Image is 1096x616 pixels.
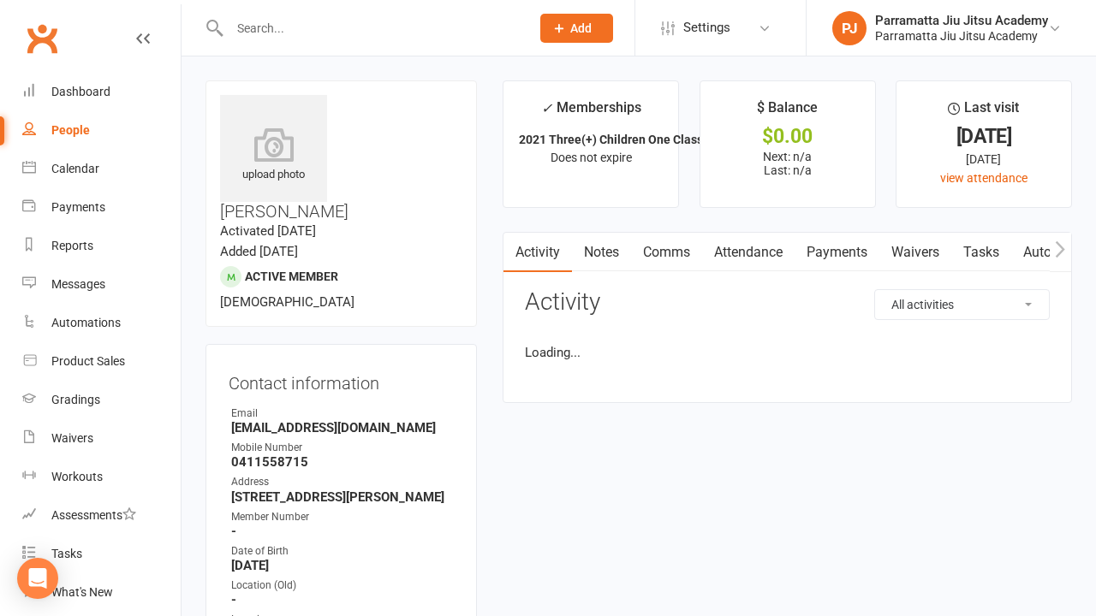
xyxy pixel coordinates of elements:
[51,239,93,252] div: Reports
[22,73,181,111] a: Dashboard
[231,420,454,435] strong: [EMAIL_ADDRESS][DOMAIN_NAME]
[716,127,860,145] div: $0.00
[51,162,99,175] div: Calendar
[51,85,110,98] div: Dashboard
[231,558,454,573] strong: [DATE]
[795,233,879,272] a: Payments
[22,265,181,304] a: Messages
[51,547,82,560] div: Tasks
[519,133,757,146] strong: 2021 Three(+) Children One Class Per Week
[875,13,1048,28] div: Parramatta Jiu Jitsu Academy
[22,304,181,342] a: Automations
[757,97,818,127] div: $ Balance
[879,233,951,272] a: Waivers
[51,200,105,214] div: Payments
[224,16,518,40] input: Search...
[17,558,58,599] div: Open Intercom Messenger
[51,277,105,291] div: Messages
[570,21,592,35] span: Add
[22,381,181,419] a: Gradings
[231,543,454,560] div: Date of Birth
[940,171,1027,185] a: view attendance
[231,406,454,422] div: Email
[22,496,181,535] a: Assessments
[912,150,1056,169] div: [DATE]
[912,127,1056,145] div: [DATE]
[541,97,641,128] div: Memberships
[231,524,454,539] strong: -
[22,342,181,381] a: Product Sales
[22,227,181,265] a: Reports
[22,150,181,188] a: Calendar
[22,419,181,458] a: Waivers
[683,9,730,47] span: Settings
[525,342,1050,363] li: Loading...
[51,123,90,137] div: People
[551,151,632,164] span: Does not expire
[702,233,795,272] a: Attendance
[572,233,631,272] a: Notes
[951,233,1011,272] a: Tasks
[220,95,462,221] h3: [PERSON_NAME]
[220,294,354,310] span: [DEMOGRAPHIC_DATA]
[525,289,1050,316] h3: Activity
[245,269,338,283] span: Active member
[229,367,454,393] h3: Contact information
[540,14,613,43] button: Add
[220,127,327,184] div: upload photo
[503,233,572,272] a: Activity
[51,316,121,329] div: Automations
[832,11,867,45] div: PJ
[51,393,100,406] div: Gradings
[51,585,113,599] div: What's New
[875,28,1048,44] div: Parramatta Jiu Jitsu Academy
[716,150,860,177] p: Next: n/a Last: n/a
[948,97,1019,127] div: Last visit
[631,233,702,272] a: Comms
[51,470,103,483] div: Workouts
[231,454,454,470] strong: 0411558715
[22,458,181,496] a: Workouts
[541,100,552,116] i: ✓
[22,535,181,573] a: Tasks
[231,509,454,525] div: Member Number
[21,17,63,60] a: Clubworx
[51,508,136,522] div: Assessments
[220,223,316,239] time: Activated [DATE]
[231,489,454,505] strong: [STREET_ADDRESS][PERSON_NAME]
[22,573,181,612] a: What's New
[22,111,181,150] a: People
[231,474,454,490] div: Address
[22,188,181,227] a: Payments
[231,577,454,594] div: Location (Old)
[51,354,125,368] div: Product Sales
[231,440,454,456] div: Mobile Number
[51,431,93,445] div: Waivers
[220,244,298,259] time: Added [DATE]
[231,592,454,607] strong: -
